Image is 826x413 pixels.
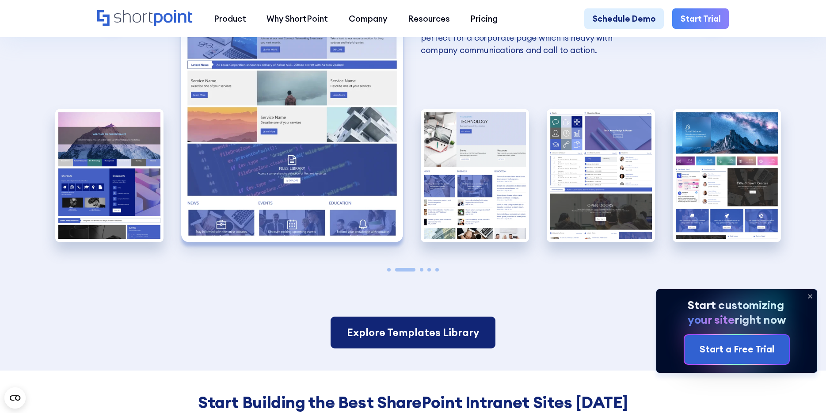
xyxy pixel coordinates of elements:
div: Start a Free Trial [700,342,774,356]
div: Resources [408,12,450,25]
img: Best SharePoint Site Designs [55,109,164,242]
div: Pricing [470,12,498,25]
div: Product [214,12,246,25]
span: Go to slide 5 [435,268,439,272]
span: Go to slide 3 [420,268,423,272]
div: 1 / 5 [55,109,164,242]
a: Company [339,8,398,29]
a: Product [203,8,256,29]
a: Home [97,10,193,27]
span: Go to slide 4 [427,268,431,272]
a: Start Trial [672,8,729,29]
img: Best SharePoint Intranet Site Designs [673,109,781,242]
div: 5 / 5 [673,109,781,242]
span: Go to slide 2 [395,268,416,272]
a: Pricing [460,8,508,29]
a: Start a Free Trial [685,335,789,364]
div: Why ShortPoint [266,12,328,25]
img: Best SharePoint Designs [421,109,529,242]
a: Explore Templates Library [331,317,496,348]
button: Open CMP widget [4,387,26,409]
div: 3 / 5 [421,109,529,242]
div: Company [349,12,387,25]
img: Best SharePoint Intranet Examples [547,109,655,242]
div: 4 / 5 [547,109,655,242]
a: Schedule Demo [584,8,664,29]
a: Resources [397,8,460,29]
a: Why ShortPoint [256,8,339,29]
span: Go to slide 1 [387,268,391,272]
